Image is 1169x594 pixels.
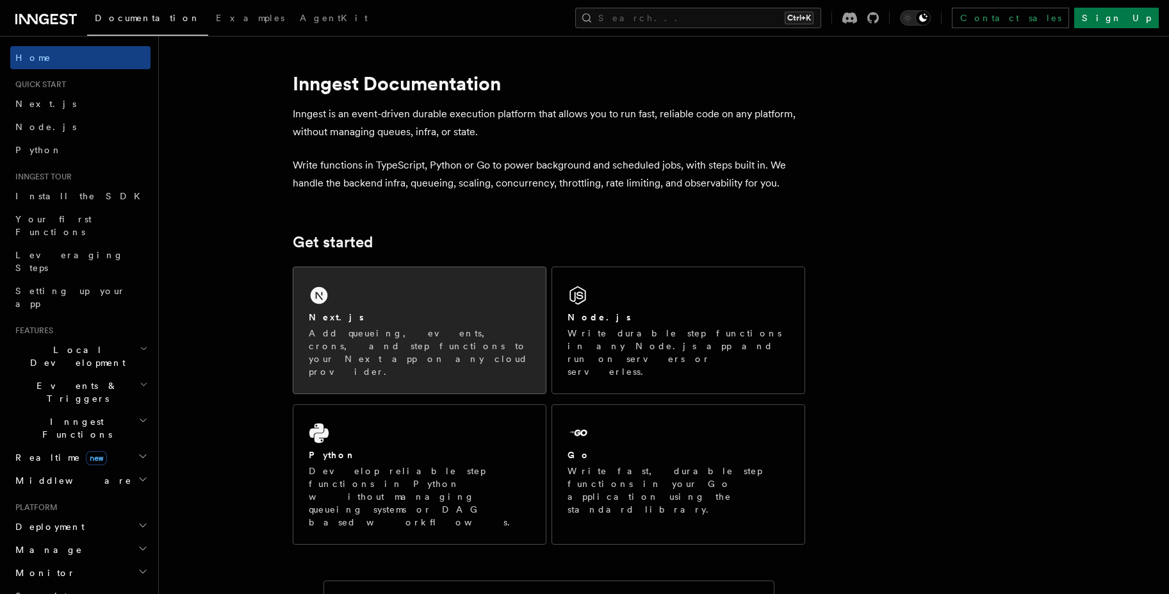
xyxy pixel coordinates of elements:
[309,311,364,324] h2: Next.js
[10,520,85,533] span: Deployment
[15,214,92,237] span: Your first Functions
[1074,8,1159,28] a: Sign Up
[10,515,151,538] button: Deployment
[10,538,151,561] button: Manage
[10,446,151,469] button: Realtimenew
[208,4,292,35] a: Examples
[10,338,151,374] button: Local Development
[293,156,805,192] p: Write functions in TypeScript, Python or Go to power background and scheduled jobs, with steps bu...
[10,138,151,161] a: Python
[10,410,151,446] button: Inngest Functions
[15,250,124,273] span: Leveraging Steps
[300,13,368,23] span: AgentKit
[216,13,284,23] span: Examples
[552,404,805,545] a: GoWrite fast, durable step functions in your Go application using the standard library.
[86,451,107,465] span: new
[293,105,805,141] p: Inngest is an event-driven durable execution platform that allows you to run fast, reliable code ...
[10,185,151,208] a: Install the SDK
[15,122,76,132] span: Node.js
[10,379,140,405] span: Events & Triggers
[10,566,76,579] span: Monitor
[10,92,151,115] a: Next.js
[10,326,53,336] span: Features
[293,233,373,251] a: Get started
[10,243,151,279] a: Leveraging Steps
[10,415,138,441] span: Inngest Functions
[568,327,789,378] p: Write durable step functions in any Node.js app and run on servers or serverless.
[15,99,76,109] span: Next.js
[10,46,151,69] a: Home
[552,267,805,394] a: Node.jsWrite durable step functions in any Node.js app and run on servers or serverless.
[15,145,62,155] span: Python
[293,404,546,545] a: PythonDevelop reliable step functions in Python without managing queueing systems or DAG based wo...
[292,4,375,35] a: AgentKit
[309,327,530,378] p: Add queueing, events, crons, and step functions to your Next app on any cloud provider.
[10,561,151,584] button: Monitor
[575,8,821,28] button: Search...Ctrl+K
[10,451,107,464] span: Realtime
[309,449,356,461] h2: Python
[10,208,151,243] a: Your first Functions
[785,12,813,24] kbd: Ctrl+K
[293,267,546,394] a: Next.jsAdd queueing, events, crons, and step functions to your Next app on any cloud provider.
[900,10,931,26] button: Toggle dark mode
[95,13,200,23] span: Documentation
[15,51,51,64] span: Home
[10,279,151,315] a: Setting up your app
[293,72,805,95] h1: Inngest Documentation
[309,465,530,529] p: Develop reliable step functions in Python without managing queueing systems or DAG based workflows.
[10,474,132,487] span: Middleware
[568,465,789,516] p: Write fast, durable step functions in your Go application using the standard library.
[87,4,208,36] a: Documentation
[10,115,151,138] a: Node.js
[10,543,83,556] span: Manage
[10,502,58,513] span: Platform
[10,343,140,369] span: Local Development
[568,449,591,461] h2: Go
[10,172,72,182] span: Inngest tour
[10,374,151,410] button: Events & Triggers
[568,311,631,324] h2: Node.js
[952,8,1069,28] a: Contact sales
[15,286,126,309] span: Setting up your app
[10,79,66,90] span: Quick start
[10,469,151,492] button: Middleware
[15,191,148,201] span: Install the SDK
